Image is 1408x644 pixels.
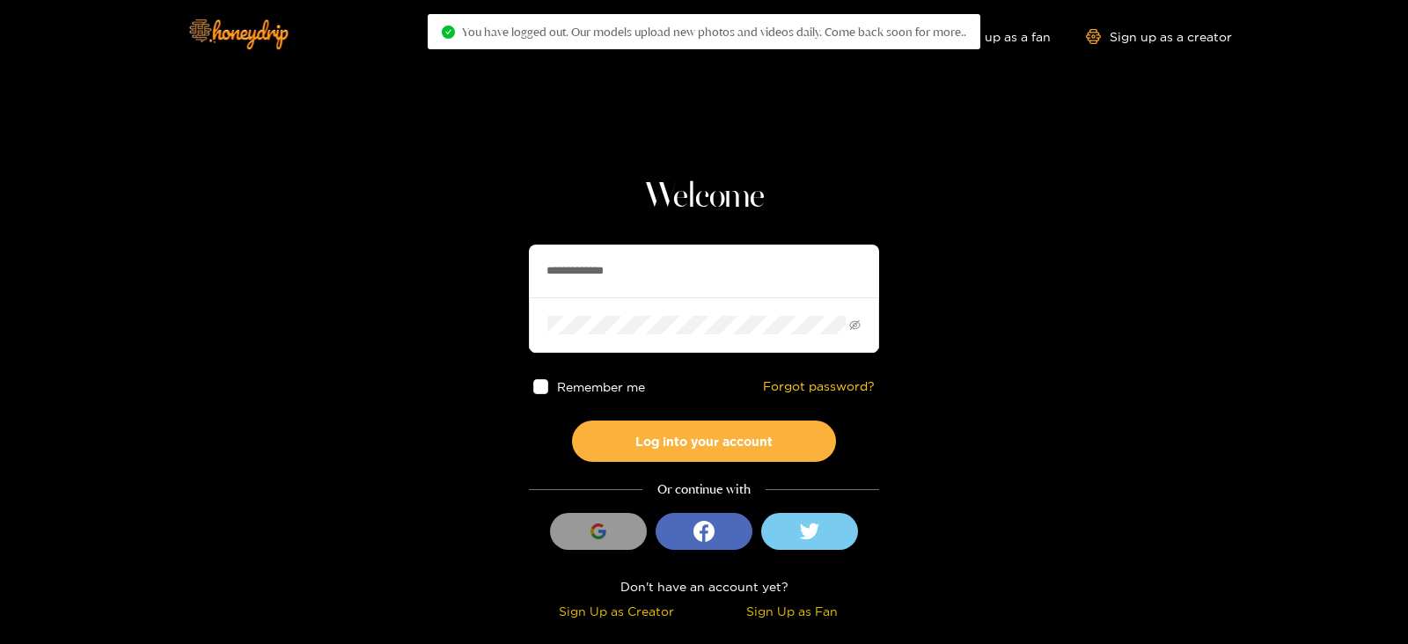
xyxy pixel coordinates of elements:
span: check-circle [442,26,455,39]
span: You have logged out. Our models upload new photos and videos daily. Come back soon for more.. [462,25,966,39]
button: Log into your account [572,421,836,462]
div: Sign Up as Fan [708,601,875,621]
div: Sign Up as Creator [533,601,700,621]
a: Forgot password? [763,379,875,394]
div: Don't have an account yet? [529,576,879,596]
h1: Welcome [529,176,879,218]
a: Sign up as a creator [1086,29,1232,44]
span: eye-invisible [849,319,861,331]
div: Or continue with [529,479,879,500]
span: Remember me [557,380,645,393]
a: Sign up as a fan [930,29,1051,44]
